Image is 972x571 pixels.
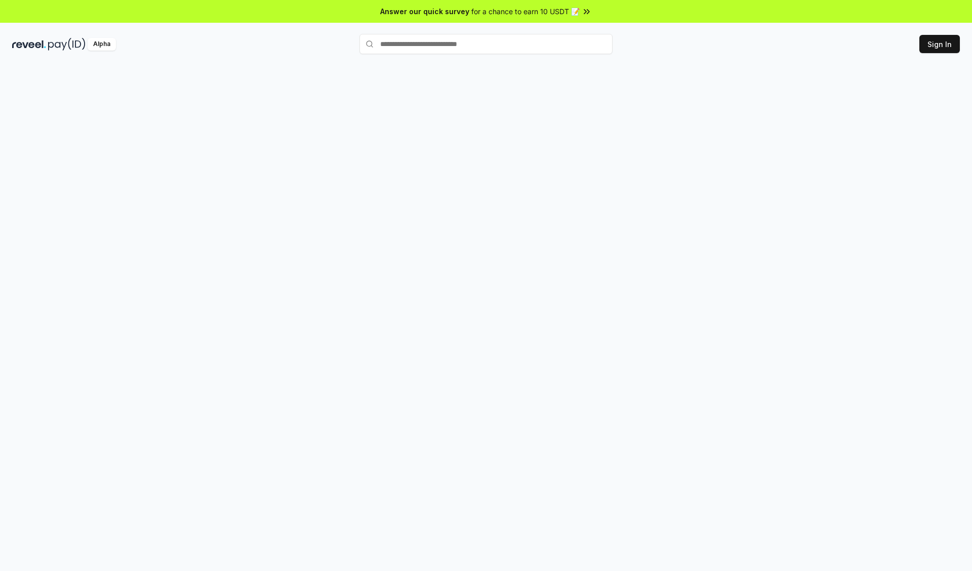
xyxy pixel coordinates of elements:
img: pay_id [48,38,86,51]
span: Answer our quick survey [380,6,469,17]
div: Alpha [88,38,116,51]
button: Sign In [919,35,960,53]
img: reveel_dark [12,38,46,51]
span: for a chance to earn 10 USDT 📝 [471,6,580,17]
